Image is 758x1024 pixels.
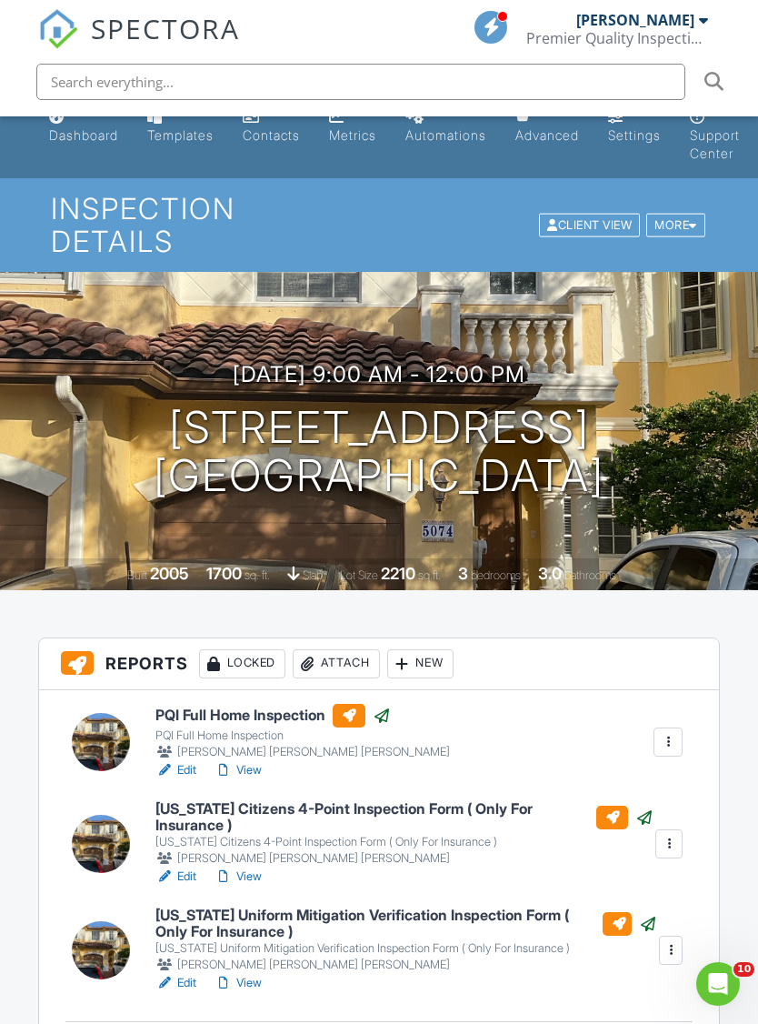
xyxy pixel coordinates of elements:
[38,9,78,49] img: The Best Home Inspection Software - Spectora
[418,568,441,582] span: sq.ft.
[458,564,468,583] div: 3
[155,941,657,956] div: [US_STATE] Uniform Mitigation Verification Inspection Form ( Only For Insurance )
[243,127,300,143] div: Contacts
[127,568,147,582] span: Built
[405,127,486,143] div: Automations
[155,835,653,849] div: [US_STATE] Citizens 4-Point Inspection Form ( Only For Insurance )
[147,127,214,143] div: Templates
[214,761,262,779] a: View
[38,25,240,63] a: SPECTORA
[539,213,640,237] div: Client View
[214,868,262,886] a: View
[508,101,586,153] a: Advanced
[303,568,323,582] span: slab
[244,568,270,582] span: sq. ft.
[42,101,125,153] a: Dashboard
[155,868,196,886] a: Edit
[683,101,747,171] a: Support Center
[155,908,657,974] a: [US_STATE] Uniform Mitigation Verification Inspection Form ( Only For Insurance ) [US_STATE] Unif...
[155,849,653,868] div: [PERSON_NAME] [PERSON_NAME] [PERSON_NAME]
[381,564,415,583] div: 2210
[36,64,685,100] input: Search everything...
[155,743,450,761] div: [PERSON_NAME] [PERSON_NAME] [PERSON_NAME]
[155,704,450,762] a: PQI Full Home Inspection PQI Full Home Inspection [PERSON_NAME] [PERSON_NAME] [PERSON_NAME]
[214,974,262,992] a: View
[340,568,378,582] span: Lot Size
[154,404,604,500] h1: [STREET_ADDRESS] [GEOGRAPHIC_DATA]
[398,101,494,153] a: Automations (Basic)
[322,101,384,153] a: Metrics
[155,974,196,992] a: Edit
[329,127,376,143] div: Metrics
[601,101,668,153] a: Settings
[140,101,221,153] a: Templates
[49,127,118,143] div: Dashboard
[155,801,653,833] h6: [US_STATE] Citizens 4-Point Inspection Form ( Only For Insurance )
[155,908,657,939] h6: [US_STATE] Uniform Mitigation Verification Inspection Form ( Only For Insurance )
[235,101,307,153] a: Contacts
[39,638,720,690] h3: Reports
[690,127,740,161] div: Support Center
[150,564,189,583] div: 2005
[293,649,380,678] div: Attach
[576,11,694,29] div: [PERSON_NAME]
[155,761,196,779] a: Edit
[696,962,740,1006] iframe: Intercom live chat
[515,127,579,143] div: Advanced
[537,217,644,231] a: Client View
[526,29,708,47] div: Premier Quality Inspections
[199,649,285,678] div: Locked
[155,956,657,974] div: [PERSON_NAME] [PERSON_NAME] [PERSON_NAME]
[155,801,653,868] a: [US_STATE] Citizens 4-Point Inspection Form ( Only For Insurance ) [US_STATE] Citizens 4-Point In...
[538,564,562,583] div: 3.0
[564,568,616,582] span: bathrooms
[733,962,754,977] span: 10
[646,213,705,237] div: More
[51,193,707,256] h1: Inspection Details
[471,568,521,582] span: bedrooms
[91,9,240,47] span: SPECTORA
[155,704,450,728] h6: PQI Full Home Inspection
[206,564,242,583] div: 1700
[233,362,525,387] h3: [DATE] 9:00 am - 12:00 pm
[155,728,450,743] div: PQI Full Home Inspection
[608,127,661,143] div: Settings
[387,649,454,678] div: New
